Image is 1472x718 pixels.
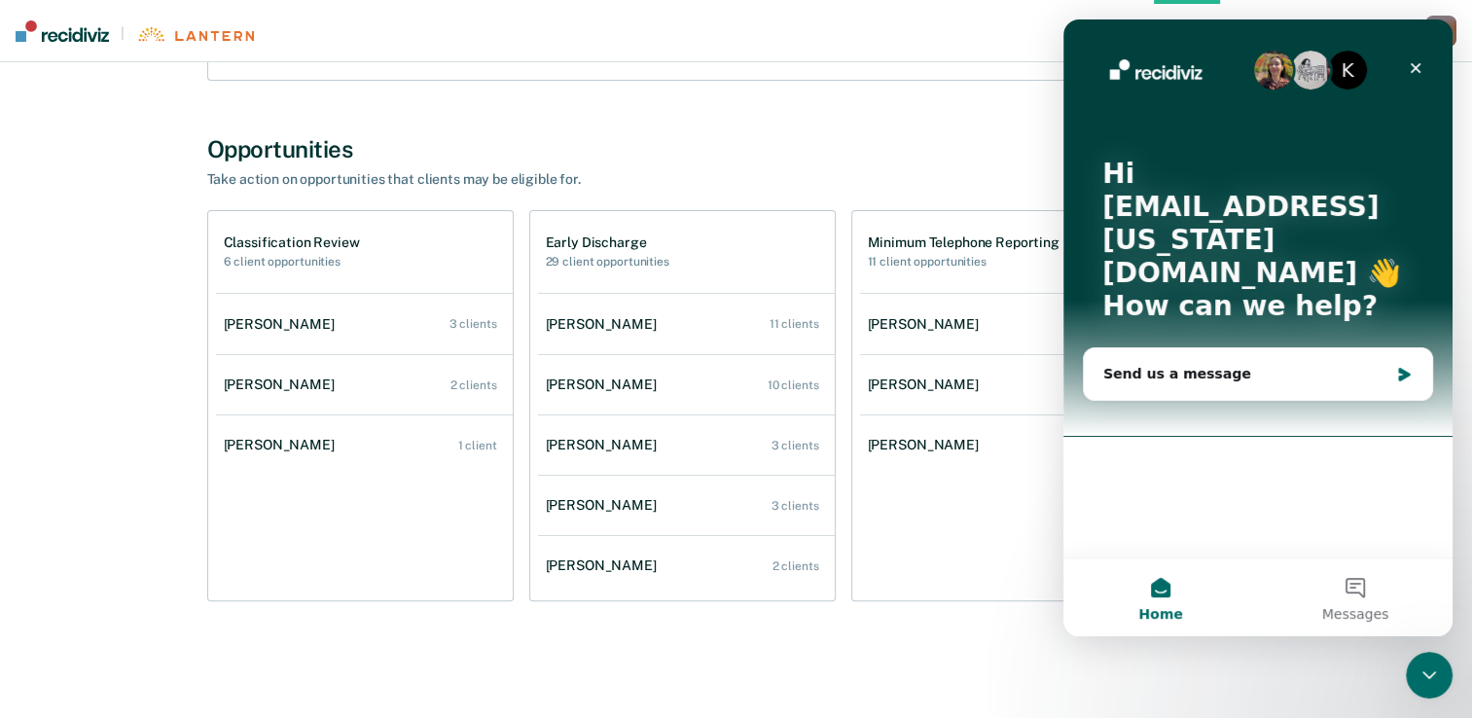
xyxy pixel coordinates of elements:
h1: Minimum Telephone Reporting [868,234,1059,251]
div: [PERSON_NAME] [546,316,664,333]
div: 10 clients [768,378,819,392]
a: [PERSON_NAME] 4 clients [860,357,1157,413]
div: [PERSON_NAME] [546,377,664,393]
div: 3 clients [772,499,819,513]
div: [PERSON_NAME] [224,437,342,453]
div: 2 clients [450,378,497,392]
a: | [16,20,254,42]
iframe: Intercom live chat [1063,19,1453,636]
h1: Classification Review [224,234,360,251]
a: [PERSON_NAME] 2 clients [216,357,513,413]
div: [PERSON_NAME] [546,437,664,453]
h2: 6 client opportunities [224,255,360,269]
a: [PERSON_NAME] 2 clients [538,538,835,593]
a: [PERSON_NAME] 10 clients [538,357,835,413]
img: Recidiviz [16,20,109,42]
div: 2 clients [772,559,819,573]
div: [PERSON_NAME] [868,437,987,453]
div: Opportunities [207,135,1266,163]
h1: Early Discharge [546,234,669,251]
a: [PERSON_NAME] 1 client [860,417,1157,473]
div: 1 client [457,439,496,452]
div: 3 clients [449,317,497,331]
div: Take action on opportunities that clients may be eligible for. [207,171,888,188]
a: [PERSON_NAME] 3 clients [538,417,835,473]
div: 11 clients [770,317,819,331]
div: [PERSON_NAME] [546,497,664,514]
iframe: Intercom live chat [1406,652,1453,699]
div: [PERSON_NAME] [224,316,342,333]
h2: 29 client opportunities [546,255,669,269]
img: Lantern [136,27,254,42]
span: | [109,25,136,42]
a: [PERSON_NAME] 1 client [216,417,513,473]
a: [PERSON_NAME] 6 clients [860,297,1157,352]
div: [PERSON_NAME] [868,316,987,333]
h2: 11 client opportunities [868,255,1059,269]
a: [PERSON_NAME] 3 clients [538,478,835,533]
button: R [1425,16,1456,47]
div: [PERSON_NAME] [868,377,987,393]
a: [PERSON_NAME] 11 clients [538,297,835,352]
a: [PERSON_NAME] 3 clients [216,297,513,352]
div: [PERSON_NAME] [546,557,664,574]
div: 3 clients [772,439,819,452]
div: [PERSON_NAME] [224,377,342,393]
